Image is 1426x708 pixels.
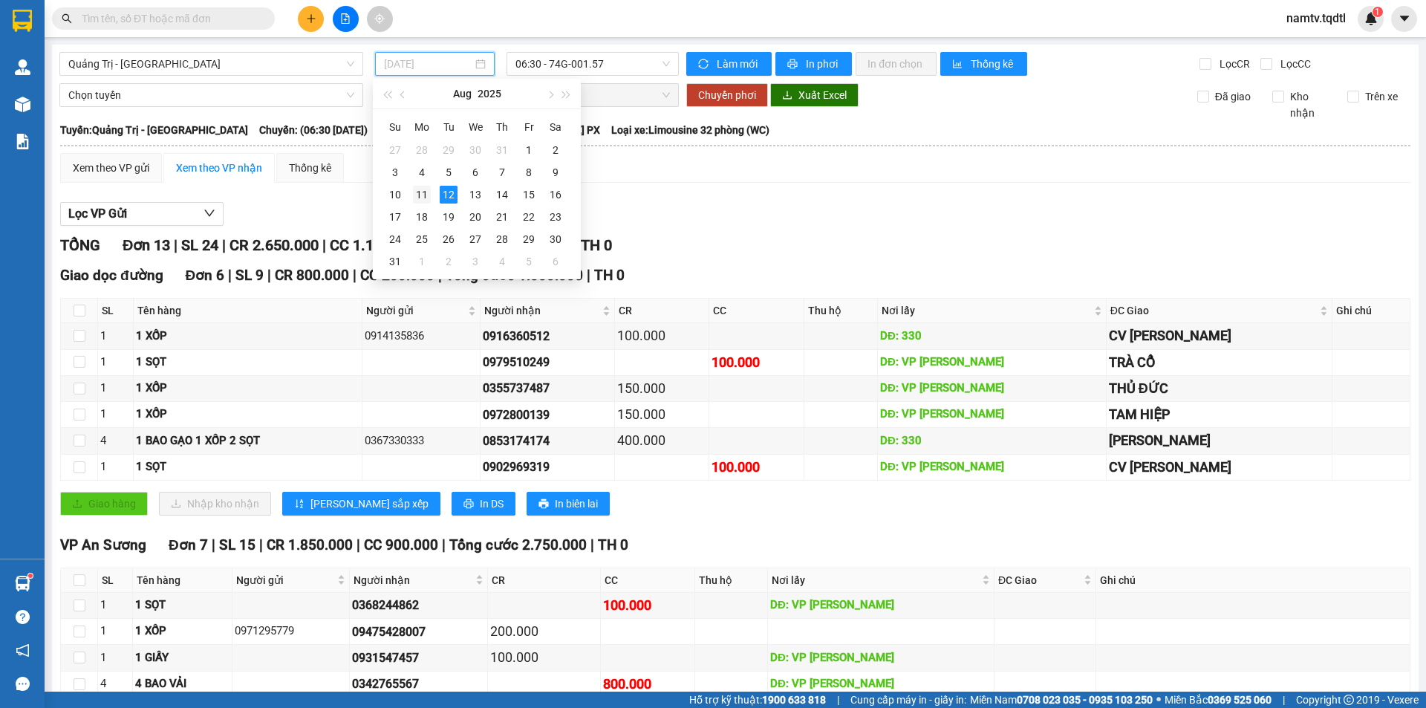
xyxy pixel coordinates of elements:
td: 2025-07-31 [489,139,515,161]
span: Lọc CR [1214,56,1252,72]
div: 0355737487 [483,379,612,397]
span: | [222,236,226,254]
button: bar-chartThống kê [940,52,1027,76]
span: search [62,13,72,24]
span: CR 1.850.000 [267,536,353,553]
span: | [267,267,271,284]
div: 400.000 [617,430,706,451]
button: Chuyển phơi [686,83,768,107]
span: SL 15 [219,536,255,553]
div: DĐ: VP [PERSON_NAME] [880,406,1104,423]
td: 2025-07-28 [408,139,435,161]
th: Mo [408,115,435,139]
span: TH 0 [598,536,628,553]
span: Hỗ trợ kỹ thuật: [689,692,826,708]
div: 2 [440,253,458,270]
span: | [259,536,263,553]
span: CC 1.100.000 [330,236,419,254]
sup: 1 [28,574,33,578]
button: downloadXuất Excel [770,83,859,107]
span: printer [787,59,800,71]
th: SL [98,299,134,323]
span: download [782,90,792,102]
td: 2025-08-19 [435,206,462,228]
span: Chọn tuyến [68,84,354,106]
div: 0972800139 [483,406,612,424]
div: 4 [413,163,431,181]
span: Thống kê [971,56,1015,72]
td: 2025-08-01 [515,139,542,161]
span: message [16,677,30,691]
td: 2025-08-15 [515,184,542,206]
span: down [204,207,215,219]
div: 0367330333 [365,432,478,450]
div: 200.000 [490,621,599,642]
div: 15 [520,186,538,204]
div: CV [PERSON_NAME] [1109,325,1330,346]
span: Người nhận [354,572,472,588]
td: 2025-08-10 [382,184,408,206]
img: warehouse-icon [15,97,30,112]
div: 6 [547,253,564,270]
img: logo-vxr [13,10,32,32]
div: 1 [413,253,431,270]
div: 1 XỐP [136,406,359,423]
div: 100.000 [490,647,599,668]
td: 2025-08-24 [382,228,408,250]
div: 800.000 [603,674,691,695]
button: printerIn biên lai [527,492,610,516]
td: 2025-08-09 [542,161,569,184]
td: 2025-08-31 [382,250,408,273]
span: | [353,267,356,284]
button: aim [367,6,393,32]
div: 1 SỌT [136,354,359,371]
strong: 0369 525 060 [1208,694,1272,706]
div: 28 [413,141,431,159]
th: SL [98,568,133,593]
div: 17 [386,208,404,226]
div: 1 GIẤY [135,649,229,667]
td: 2025-08-30 [542,228,569,250]
div: 19 [440,208,458,226]
span: In biên lai [555,496,598,512]
div: TAM HIỆP [1109,404,1330,425]
th: CC [601,568,694,593]
button: Lọc VP Gửi [60,202,224,226]
td: 2025-07-29 [435,139,462,161]
div: 7 [493,163,511,181]
div: 27 [466,230,484,248]
th: CC [709,299,804,323]
span: Đã giao [1209,88,1257,105]
span: Làm mới [717,56,760,72]
span: aim [374,13,385,24]
span: namtv.tqdtl [1274,9,1358,27]
td: 2025-08-17 [382,206,408,228]
div: 0342765567 [352,675,485,693]
span: Chọn chuyến [515,84,670,106]
th: Ghi chú [1096,568,1410,593]
button: Aug [453,79,472,108]
span: Quảng Trị - Sài Gòn [68,53,354,75]
span: plus [306,13,316,24]
span: 06:30 - 74G-001.57 [515,53,670,75]
div: 09475428007 [352,623,485,641]
div: 28 [493,230,511,248]
td: 2025-08-28 [489,228,515,250]
div: 12 [440,186,458,204]
span: Đơn 13 [123,236,170,254]
div: 26 [440,230,458,248]
td: 2025-08-05 [435,161,462,184]
span: | [587,267,590,284]
td: 2025-09-01 [408,250,435,273]
span: PHÒ TRÁCH [127,69,200,121]
div: 4 [493,253,511,270]
span: Nhận: [127,14,163,30]
div: 100.000 [712,457,801,478]
td: 2025-09-02 [435,250,462,273]
th: Tu [435,115,462,139]
div: 0916360512 [483,327,612,345]
span: sort-ascending [294,498,305,510]
div: 5 [440,163,458,181]
button: sort-ascending[PERSON_NAME] sắp xếp [282,492,440,516]
strong: 1900 633 818 [762,694,826,706]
